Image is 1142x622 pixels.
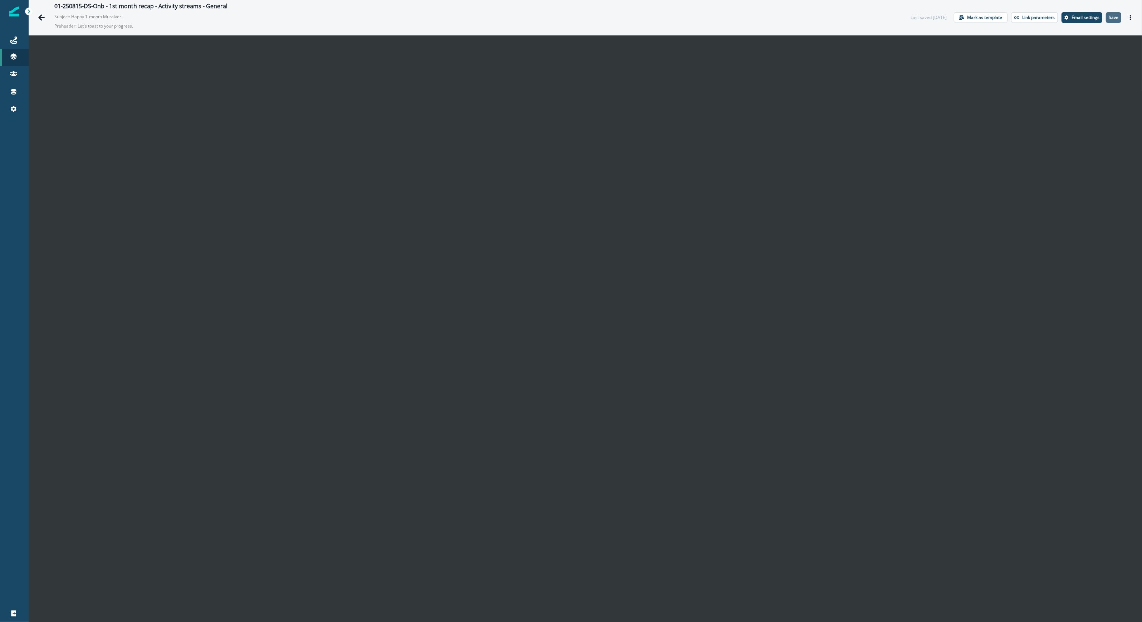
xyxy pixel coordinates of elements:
[911,14,947,21] div: Last saved [DATE]
[1011,12,1058,23] button: Link parameters
[9,6,19,16] img: Inflection
[54,20,233,32] p: Preheader: Let's toast to your progress.
[1072,15,1099,20] p: Email settings
[1022,15,1055,20] p: Link parameters
[54,3,227,11] div: 01-250815-DS-Onb - 1st month recap - Activity streams - General
[954,12,1008,23] button: Mark as template
[1062,12,1102,23] button: Settings
[1125,12,1136,23] button: Actions
[34,10,49,25] button: Go back
[1109,15,1118,20] p: Save
[967,15,1002,20] p: Mark as template
[1106,12,1121,23] button: Save
[54,11,126,20] p: Subject: Happy 1-month Muralversary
